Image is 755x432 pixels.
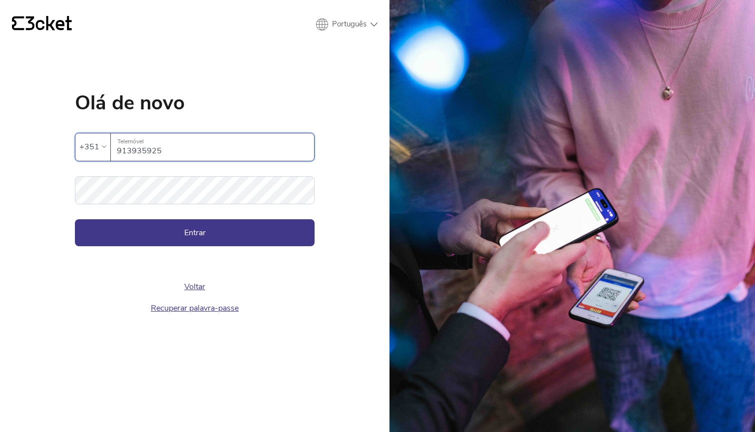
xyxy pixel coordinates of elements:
g: {' '} [12,16,24,30]
label: Palavra-passe [75,176,315,193]
a: Recuperar palavra-passe [151,303,239,314]
h1: Olá de novo [75,93,315,113]
button: Entrar [75,219,315,246]
label: Telemóvel [111,133,314,150]
a: {' '} [12,16,72,33]
div: +351 [79,139,99,154]
input: Telemóvel [117,133,314,161]
a: Voltar [184,281,205,292]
